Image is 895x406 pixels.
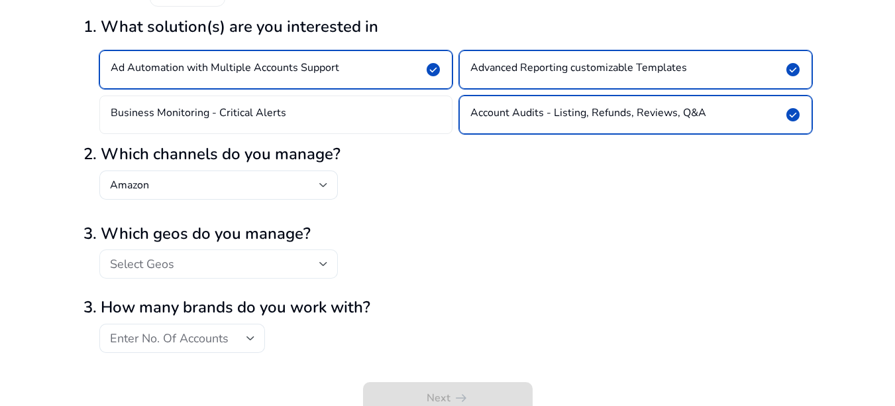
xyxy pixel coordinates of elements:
h4: Ad Automation with Multiple Accounts Support [111,62,339,78]
h4: Account Audits - Listing, Refunds, Reviews, Q&A [470,107,706,123]
h2: 3. How many brands do you work with? [83,298,812,317]
span: check_circle [425,62,441,78]
h2: 2. Which channels do you manage? [83,145,812,164]
h2: 3. Which geos do you manage? [83,224,812,243]
h4: Business Monitoring - Critical Alerts [111,107,286,123]
span: check_circle [785,107,801,123]
span: Enter No. Of Accounts [110,330,229,346]
h4: Amazon [110,178,149,192]
span: Select Geos [110,256,174,272]
h2: 1. What solution(s) are you interested in [83,17,812,36]
span: check_circle [785,62,801,78]
h4: Advanced Reporting customizable Templates [470,62,687,78]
